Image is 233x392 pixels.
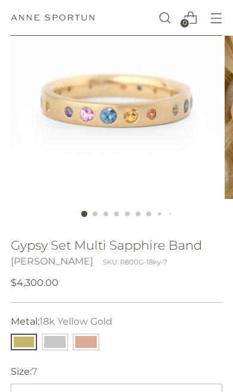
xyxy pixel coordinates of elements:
[11,276,59,290] span: $4,300.00
[11,256,93,267] a: [PERSON_NAME]
[180,20,189,28] span: 0
[11,315,112,329] label: Metal:
[152,6,177,30] a: Open search modal
[11,15,94,21] a: Anne Sportun Fine Jewellery
[103,257,167,267] div: SKU: R800G-18ky-7
[32,366,37,377] span: 7
[11,334,37,350] button: 18k Yellow Gold
[11,365,37,379] label: Size:
[178,6,203,30] a: Open cart modal
[11,238,222,252] h1: Gypsy Set Multi Sapphire Band
[42,334,68,350] button: 14k White Gold
[39,316,112,327] span: 18k Yellow Gold
[204,6,228,30] button: Open menu modal
[73,334,99,350] button: 14k Rose Gold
